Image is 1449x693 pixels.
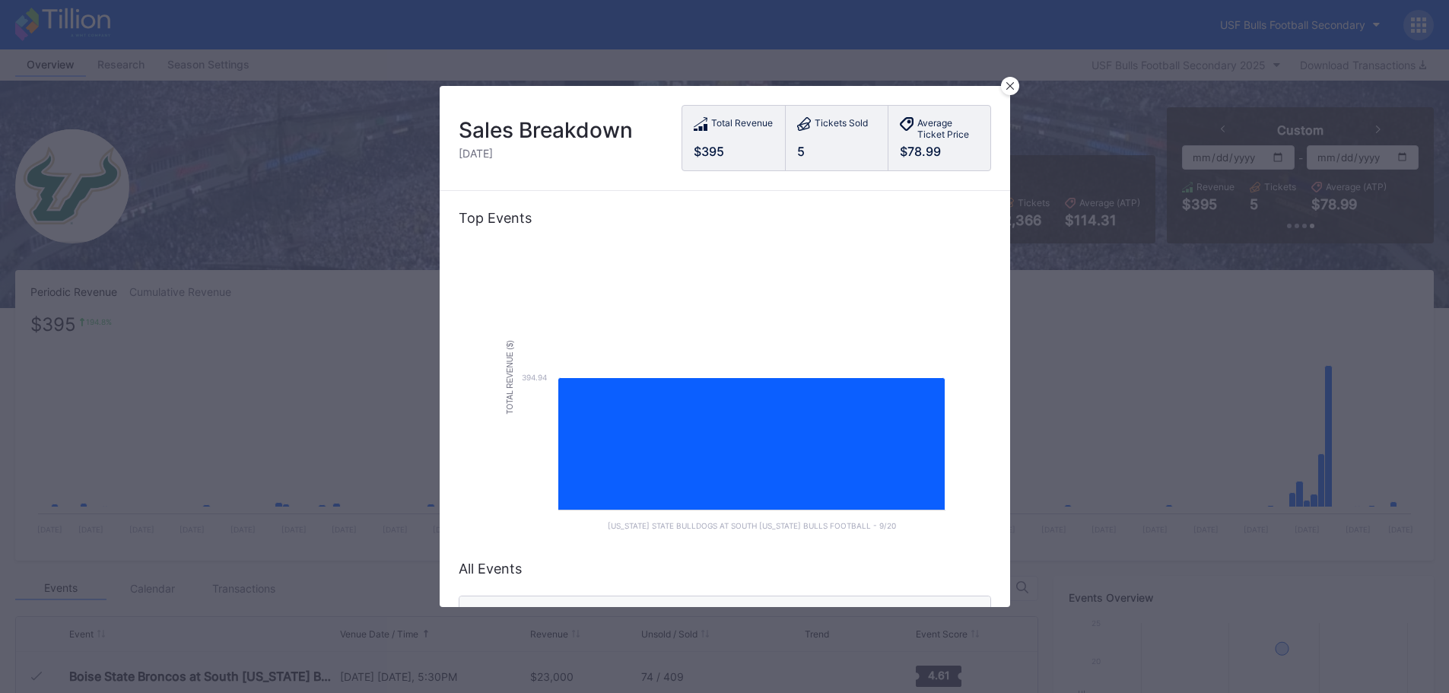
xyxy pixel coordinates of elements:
div: [DATE] [459,147,633,160]
text: Total Revenue ($) [506,341,514,415]
div: Top Events [459,210,991,226]
text: 394.94 [522,373,547,382]
svg: Chart title [497,237,953,542]
div: Total Revenue [711,117,773,133]
div: $78.99 [900,144,979,159]
div: $395 [694,144,774,159]
div: 5 [797,144,876,159]
div: Sales Breakdown [459,117,633,143]
div: All Events [459,561,991,577]
div: Tickets Sold [815,117,868,133]
text: [US_STATE] State Bulldogs at South [US_STATE] Bulls Football - 9/20 [608,521,896,530]
div: Average Ticket Price [917,117,979,140]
